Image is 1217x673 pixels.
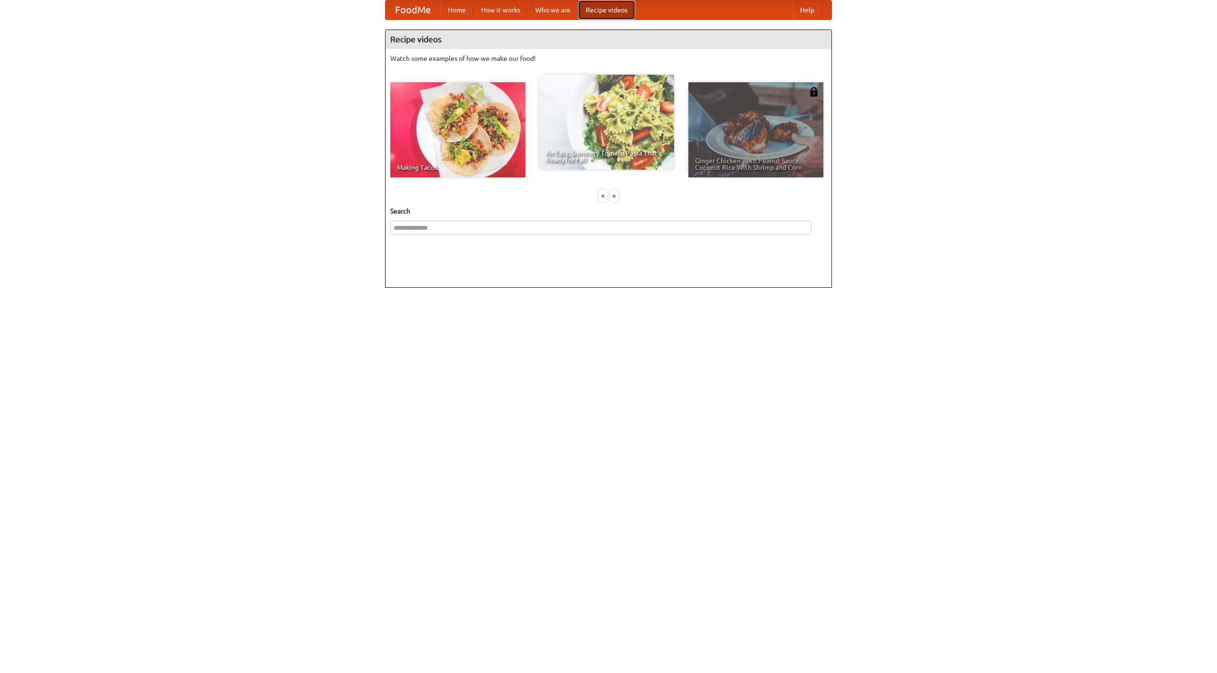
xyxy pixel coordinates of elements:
a: FoodMe [386,0,440,20]
img: 483408.png [809,87,819,97]
span: Making Tacos [397,164,519,171]
a: Who we are [528,0,578,20]
a: An Easy, Summery Tomato Pasta That's Ready for Fall [539,75,674,170]
div: « [599,190,607,202]
div: » [610,190,618,202]
a: How it works [473,0,528,20]
a: Help [792,0,822,20]
a: Making Tacos [390,82,525,177]
a: Home [440,0,473,20]
h4: Recipe videos [386,30,831,49]
p: Watch some examples of how we make our food! [390,54,827,63]
a: Recipe videos [578,0,635,20]
span: An Easy, Summery Tomato Pasta That's Ready for Fall [546,150,667,163]
h5: Search [390,206,827,216]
